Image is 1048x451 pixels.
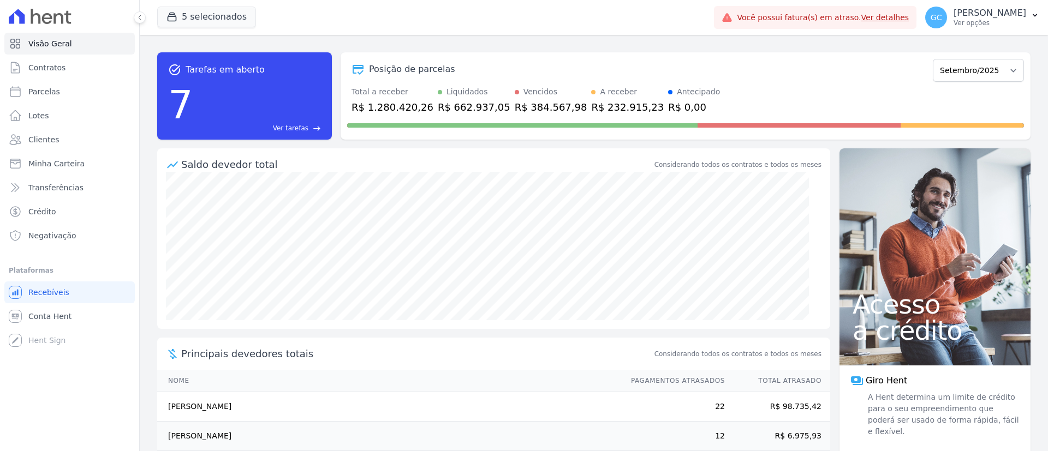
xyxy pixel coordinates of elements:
div: Plataformas [9,264,130,277]
span: Você possui fatura(s) em atraso. [737,12,909,23]
a: Negativação [4,225,135,246]
td: R$ 98.735,42 [725,392,830,422]
p: [PERSON_NAME] [954,8,1026,19]
span: Negativação [28,230,76,241]
a: Ver detalhes [861,13,909,22]
th: Total Atrasado [725,370,830,392]
a: Visão Geral [4,33,135,55]
span: GC [931,14,942,21]
span: Visão Geral [28,38,72,49]
a: Parcelas [4,81,135,103]
th: Nome [157,370,621,392]
span: Tarefas em aberto [186,63,265,76]
span: Transferências [28,182,84,193]
div: 7 [168,76,193,133]
span: east [313,124,321,133]
span: Minha Carteira [28,158,85,169]
a: Crédito [4,201,135,223]
span: Giro Hent [866,374,907,387]
span: Acesso [853,291,1017,317]
span: Principais devedores totais [181,346,652,361]
div: Liquidados [446,86,488,98]
td: 12 [621,422,725,451]
div: R$ 1.280.420,26 [352,100,433,115]
td: [PERSON_NAME] [157,422,621,451]
a: Recebíveis [4,281,135,303]
div: Considerando todos os contratos e todos os meses [654,160,821,170]
span: A Hent determina um limite de crédito para o seu empreendimento que poderá ser usado de forma ráp... [866,392,1020,437]
span: Lotes [28,110,49,121]
span: Considerando todos os contratos e todos os meses [654,349,821,359]
div: Vencidos [523,86,557,98]
th: Pagamentos Atrasados [621,370,725,392]
div: Antecipado [677,86,720,98]
div: R$ 0,00 [668,100,720,115]
td: R$ 6.975,93 [725,422,830,451]
button: 5 selecionados [157,7,256,27]
div: R$ 232.915,23 [591,100,664,115]
a: Transferências [4,177,135,199]
span: task_alt [168,63,181,76]
a: Lotes [4,105,135,127]
span: Parcelas [28,86,60,97]
div: Saldo devedor total [181,157,652,172]
span: Conta Hent [28,311,72,322]
td: 22 [621,392,725,422]
span: Ver tarefas [273,123,308,133]
span: Recebíveis [28,287,69,298]
a: Clientes [4,129,135,151]
p: Ver opções [954,19,1026,27]
div: A receber [600,86,637,98]
span: Crédito [28,206,56,217]
td: [PERSON_NAME] [157,392,621,422]
div: Posição de parcelas [369,63,455,76]
button: GC [PERSON_NAME] Ver opções [916,2,1048,33]
span: Clientes [28,134,59,145]
div: R$ 662.937,05 [438,100,510,115]
a: Conta Hent [4,305,135,327]
div: R$ 384.567,98 [515,100,587,115]
div: Total a receber [352,86,433,98]
a: Minha Carteira [4,153,135,175]
span: Contratos [28,62,65,73]
span: a crédito [853,317,1017,344]
a: Contratos [4,57,135,79]
a: Ver tarefas east [198,123,321,133]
